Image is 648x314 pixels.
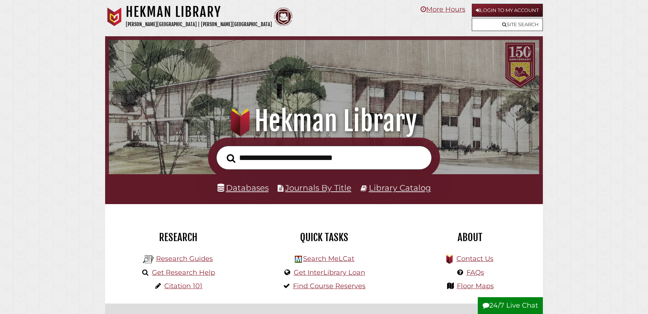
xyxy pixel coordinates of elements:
[403,231,537,244] h2: About
[293,282,366,290] a: Find Course Reserves
[456,255,493,263] a: Contact Us
[303,255,354,263] a: Search MeLCat
[369,183,431,193] a: Library Catalog
[257,231,391,244] h2: Quick Tasks
[105,7,124,26] img: Calvin University
[164,282,202,290] a: Citation 101
[223,152,239,165] button: Search
[143,254,154,265] img: Hekman Library Logo
[285,183,351,193] a: Journals By Title
[156,255,213,263] a: Research Guides
[217,183,269,193] a: Databases
[421,5,465,13] a: More Hours
[472,4,543,17] a: Login to My Account
[126,4,272,20] h1: Hekman Library
[152,268,215,277] a: Get Research Help
[467,268,484,277] a: FAQs
[472,18,543,31] a: Site Search
[227,154,235,163] i: Search
[126,20,272,29] p: [PERSON_NAME][GEOGRAPHIC_DATA] | [PERSON_NAME][GEOGRAPHIC_DATA]
[119,105,529,138] h1: Hekman Library
[274,7,293,26] img: Calvin Theological Seminary
[111,231,245,244] h2: Research
[457,282,494,290] a: Floor Maps
[295,256,302,263] img: Hekman Library Logo
[294,268,365,277] a: Get InterLibrary Loan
